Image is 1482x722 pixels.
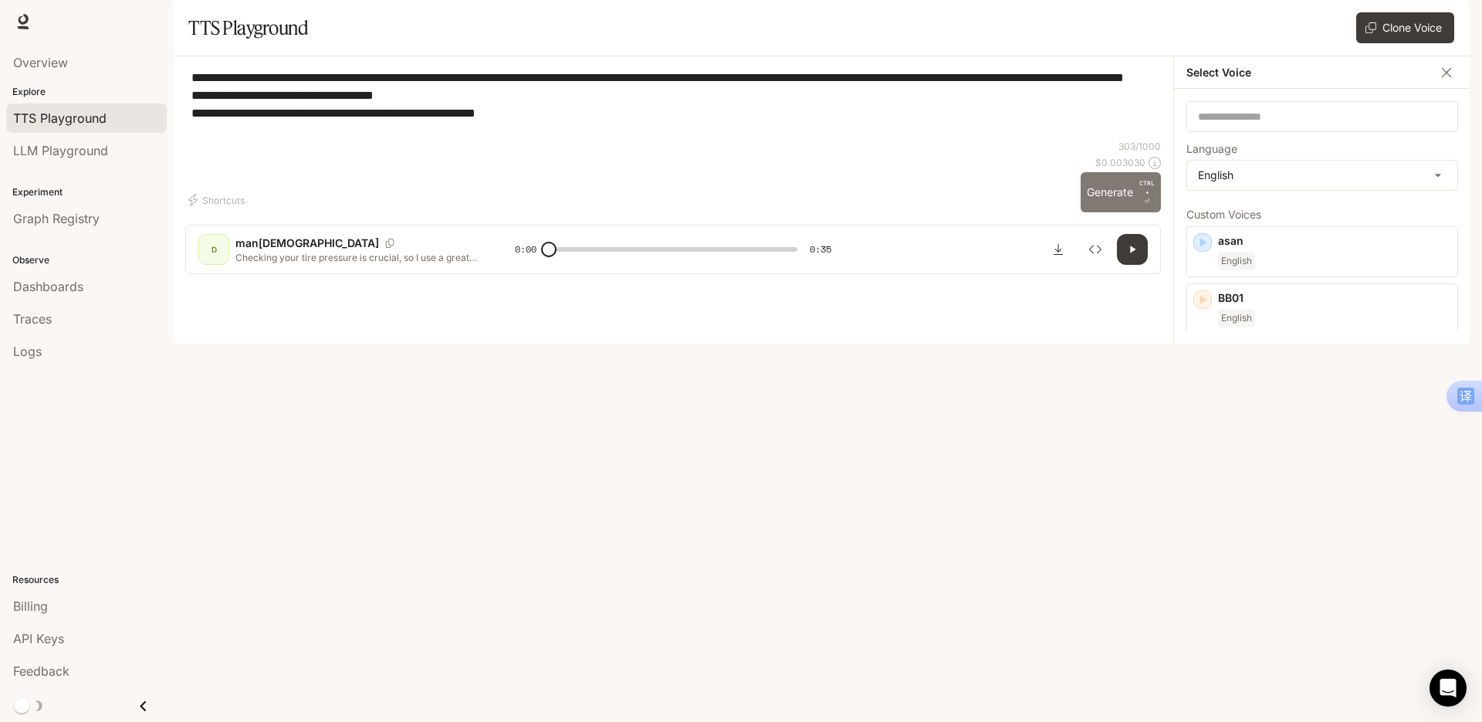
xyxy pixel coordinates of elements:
button: Download audio [1043,234,1074,265]
button: Shortcuts [185,188,251,212]
p: 303 / 1000 [1118,140,1161,153]
p: ⏎ [1139,178,1155,206]
div: Open Intercom Messenger [1430,669,1467,707]
p: Checking your tire pressure is crucial, so I use a great gauge like the Astro tire pressure gauge... [235,251,478,264]
div: D [201,237,226,262]
p: BB01 [1218,290,1451,306]
span: 0:35 [810,242,831,257]
p: man[DEMOGRAPHIC_DATA] [235,236,379,251]
p: Language [1186,144,1237,154]
div: English [1187,161,1457,190]
p: $ 0.003030 [1095,156,1145,169]
h1: TTS Playground [188,12,308,43]
span: English [1218,309,1255,327]
button: Clone Voice [1356,12,1454,43]
span: English [1218,252,1255,270]
button: Copy Voice ID [379,239,401,248]
p: Custom Voices [1186,209,1458,220]
p: CTRL + [1139,178,1155,197]
span: 0:00 [515,242,536,257]
p: asan [1218,233,1451,249]
button: Inspect [1080,234,1111,265]
button: GenerateCTRL +⏎ [1081,172,1161,212]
